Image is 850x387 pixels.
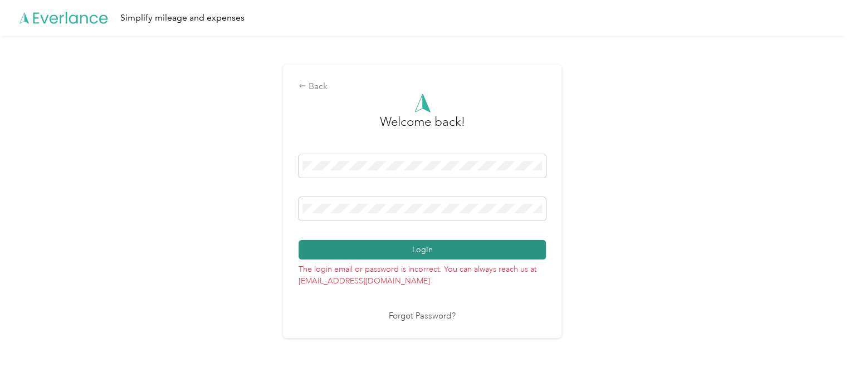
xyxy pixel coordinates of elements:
[380,112,465,143] h3: greeting
[299,80,546,94] div: Back
[120,11,245,25] div: Simplify mileage and expenses
[788,325,850,387] iframe: Everlance-gr Chat Button Frame
[299,240,546,259] button: Login
[299,259,546,287] p: The login email or password is incorrect. You can always reach us at [EMAIL_ADDRESS][DOMAIN_NAME]
[389,310,456,323] a: Forgot Password?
